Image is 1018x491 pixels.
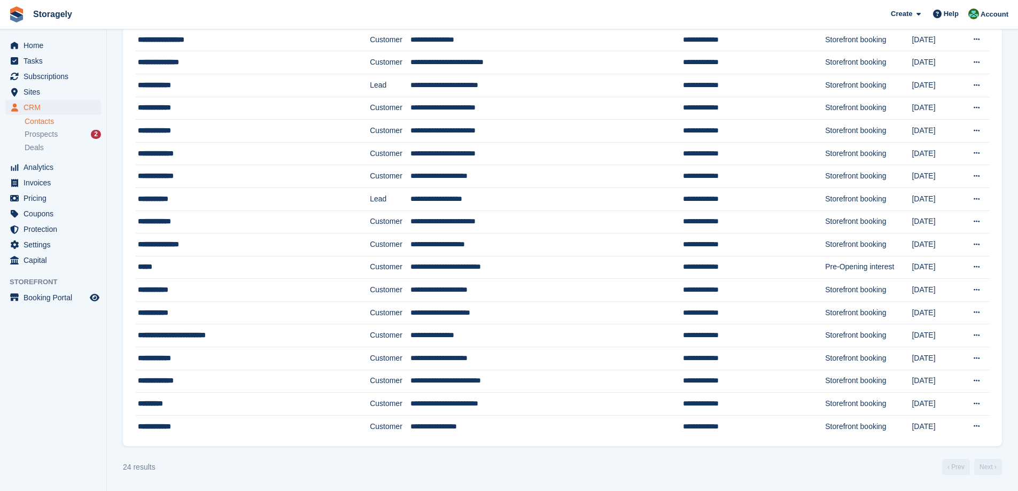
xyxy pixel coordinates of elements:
[370,324,410,347] td: Customer
[912,28,961,51] td: [DATE]
[370,74,410,97] td: Lead
[5,53,101,68] a: menu
[24,191,88,206] span: Pricing
[370,279,410,302] td: Customer
[370,28,410,51] td: Customer
[912,347,961,370] td: [DATE]
[370,233,410,256] td: Customer
[912,120,961,143] td: [DATE]
[24,222,88,237] span: Protection
[912,74,961,97] td: [DATE]
[825,142,912,165] td: Storefront booking
[24,53,88,68] span: Tasks
[370,165,410,188] td: Customer
[891,9,912,19] span: Create
[825,165,912,188] td: Storefront booking
[912,324,961,347] td: [DATE]
[942,459,970,475] a: Previous
[5,222,101,237] a: menu
[370,51,410,74] td: Customer
[370,211,410,233] td: Customer
[825,256,912,279] td: Pre-Opening interest
[912,415,961,438] td: [DATE]
[24,69,88,84] span: Subscriptions
[968,9,979,19] img: Notifications
[5,38,101,53] a: menu
[825,393,912,416] td: Storefront booking
[9,6,25,22] img: stora-icon-8386f47178a22dfd0bd8f6a31ec36ba5ce8667c1dd55bd0f319d3a0aa187defe.svg
[912,256,961,279] td: [DATE]
[25,129,101,140] a: Prospects 2
[370,393,410,416] td: Customer
[912,370,961,393] td: [DATE]
[912,165,961,188] td: [DATE]
[24,175,88,190] span: Invoices
[5,290,101,305] a: menu
[91,130,101,139] div: 2
[944,9,959,19] span: Help
[25,143,44,153] span: Deals
[24,206,88,221] span: Coupons
[25,116,101,127] a: Contacts
[24,160,88,175] span: Analytics
[25,129,58,139] span: Prospects
[5,253,101,268] a: menu
[974,459,1002,475] a: Next
[912,97,961,120] td: [DATE]
[123,462,156,473] div: 24 results
[825,28,912,51] td: Storefront booking
[912,211,961,233] td: [DATE]
[825,324,912,347] td: Storefront booking
[825,233,912,256] td: Storefront booking
[825,415,912,438] td: Storefront booking
[825,347,912,370] td: Storefront booking
[825,370,912,393] td: Storefront booking
[825,279,912,302] td: Storefront booking
[5,175,101,190] a: menu
[825,211,912,233] td: Storefront booking
[5,160,101,175] a: menu
[10,277,106,287] span: Storefront
[825,74,912,97] td: Storefront booking
[370,97,410,120] td: Customer
[912,188,961,211] td: [DATE]
[5,206,101,221] a: menu
[370,256,410,279] td: Customer
[5,191,101,206] a: menu
[370,120,410,143] td: Customer
[5,69,101,84] a: menu
[912,279,961,302] td: [DATE]
[825,51,912,74] td: Storefront booking
[24,237,88,252] span: Settings
[825,120,912,143] td: Storefront booking
[825,188,912,211] td: Storefront booking
[825,301,912,324] td: Storefront booking
[370,142,410,165] td: Customer
[5,100,101,115] a: menu
[29,5,76,23] a: Storagely
[825,97,912,120] td: Storefront booking
[370,415,410,438] td: Customer
[912,142,961,165] td: [DATE]
[25,142,101,153] a: Deals
[370,188,410,211] td: Lead
[24,290,88,305] span: Booking Portal
[5,84,101,99] a: menu
[981,9,1008,20] span: Account
[24,38,88,53] span: Home
[940,459,1004,475] nav: Page
[24,253,88,268] span: Capital
[370,347,410,370] td: Customer
[5,237,101,252] a: menu
[912,233,961,256] td: [DATE]
[370,301,410,324] td: Customer
[88,291,101,304] a: Preview store
[912,51,961,74] td: [DATE]
[912,393,961,416] td: [DATE]
[24,100,88,115] span: CRM
[370,370,410,393] td: Customer
[912,301,961,324] td: [DATE]
[24,84,88,99] span: Sites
